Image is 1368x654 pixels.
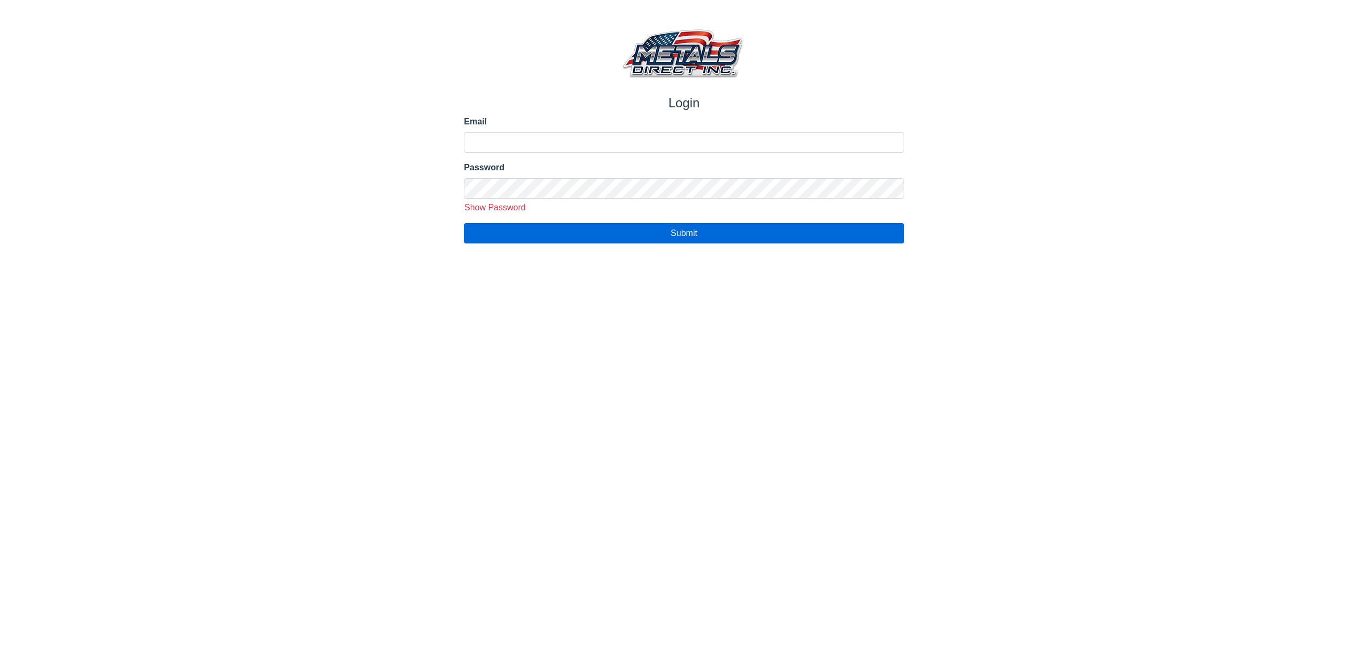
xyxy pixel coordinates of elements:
[464,223,904,243] button: Submit
[464,115,904,128] label: Email
[460,201,530,215] button: Show Password
[464,161,904,174] label: Password
[671,228,697,238] span: Submit
[464,203,526,212] span: Show Password
[464,96,904,111] h1: Login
